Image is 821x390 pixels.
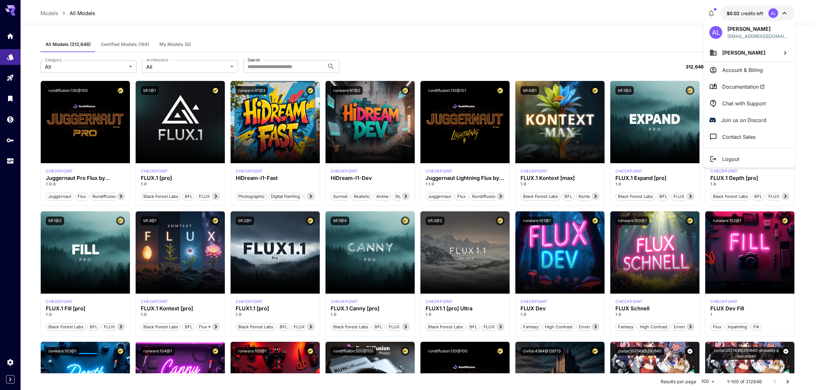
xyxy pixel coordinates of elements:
[722,133,756,141] p: Contact Sales
[722,49,766,56] span: [PERSON_NAME]
[727,33,789,40] div: grovets@gmail.com
[722,155,739,163] p: Logout
[709,26,722,39] div: AL
[727,33,789,40] p: [EMAIL_ADDRESS][DOMAIN_NAME]
[704,44,795,61] button: [PERSON_NAME]
[721,116,766,124] p: Join us on Discord
[722,83,765,91] span: Documentation
[722,66,763,74] p: Account & Billing
[727,25,789,33] p: [PERSON_NAME]
[722,100,766,107] p: Chat with Support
